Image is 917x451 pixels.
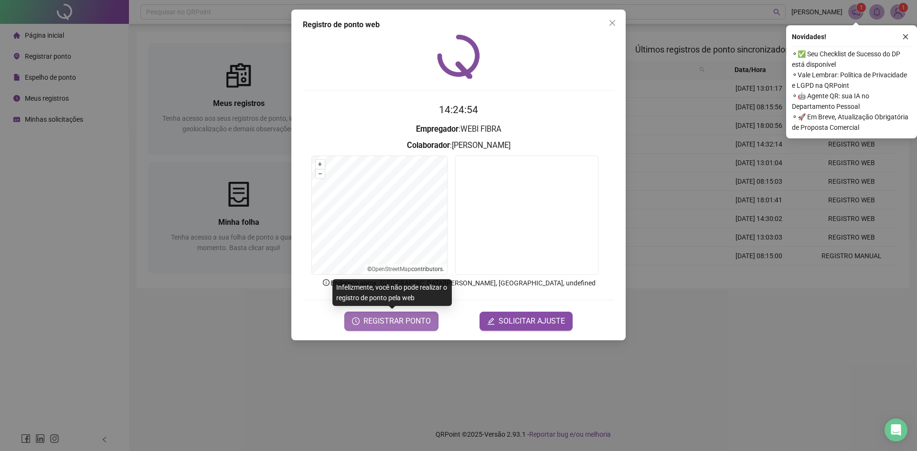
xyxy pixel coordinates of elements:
button: Close [605,15,620,31]
time: 14:24:54 [439,104,478,115]
div: Registro de ponto web [303,19,614,31]
span: edit [487,317,495,325]
span: ⚬ 🤖 Agente QR: sua IA no Departamento Pessoal [792,91,911,112]
img: QRPoint [437,34,480,79]
a: OpenStreetMap [372,266,411,273]
p: Endereço aprox. : [GEOGRAPHIC_DATA][PERSON_NAME], [GEOGRAPHIC_DATA], undefined [303,278,614,288]
h3: : WEBI FIBRA [303,123,614,136]
strong: Empregador [416,125,458,134]
span: ⚬ ✅ Seu Checklist de Sucesso do DP está disponível [792,49,911,70]
strong: Colaborador [407,141,450,150]
div: Infelizmente, você não pode realizar o registro de ponto pela web [332,279,452,306]
span: ⚬ Vale Lembrar: Política de Privacidade e LGPD na QRPoint [792,70,911,91]
div: Open Intercom Messenger [885,419,907,441]
span: REGISTRAR PONTO [363,315,431,327]
button: editSOLICITAR AJUSTE [480,312,573,331]
button: – [316,169,325,178]
li: © contributors. [367,266,444,273]
span: close [608,19,616,27]
span: Novidades ! [792,31,826,42]
span: close [902,33,909,40]
h3: : [PERSON_NAME] [303,139,614,152]
span: clock-circle [352,317,360,325]
span: SOLICITAR AJUSTE [499,315,565,327]
span: info-circle [322,278,331,287]
span: ⚬ 🚀 Em Breve, Atualização Obrigatória de Proposta Comercial [792,112,911,133]
button: + [316,160,325,169]
button: REGISTRAR PONTO [344,312,438,331]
